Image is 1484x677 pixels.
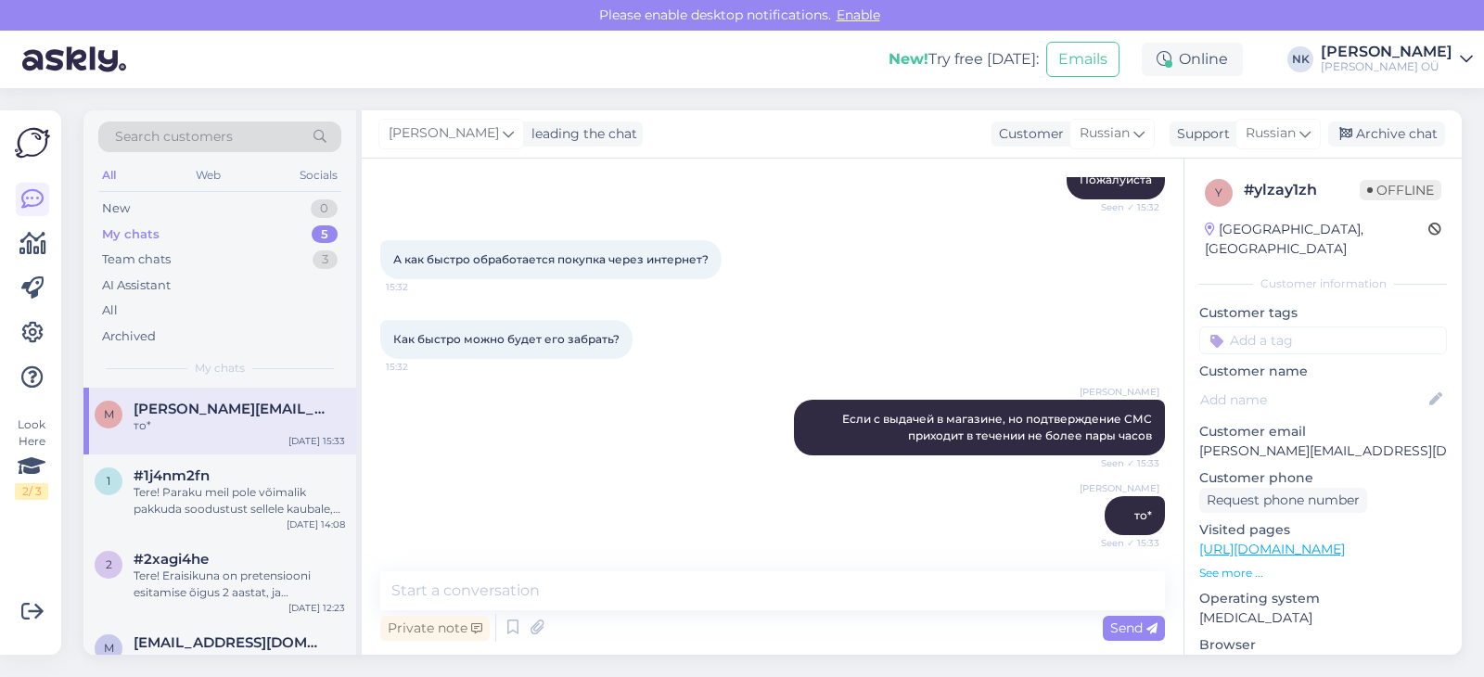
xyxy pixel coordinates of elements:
span: 15:32 [386,360,455,374]
div: AI Assistant [102,276,171,295]
div: Look Here [15,416,48,500]
div: [DATE] 15:33 [288,434,345,448]
div: Customer information [1199,275,1447,292]
span: Russian [1080,123,1130,144]
span: m [104,407,114,421]
div: Socials [296,163,341,187]
div: # ylzay1zh [1244,179,1360,201]
span: m [104,641,114,655]
div: 3 [313,250,338,269]
div: [PERSON_NAME] [1321,45,1452,59]
span: Пожалуйста [1080,172,1152,186]
div: 5 [312,225,338,244]
span: My chats [195,360,245,377]
button: Emails [1046,42,1119,77]
div: NK [1287,46,1313,72]
span: 15:32 [386,280,455,294]
p: Customer phone [1199,468,1447,488]
span: #1j4nm2fn [134,467,210,484]
div: Private note [380,616,490,641]
div: Request phone number [1199,488,1367,513]
p: Customer email [1199,422,1447,441]
span: 2 [106,557,112,571]
span: Russian [1246,123,1296,144]
span: [PERSON_NAME] [1080,481,1159,495]
div: Tere! Paraku meil pole võimalik pakkuda soodustust sellele kaubale, tuleb arvestada et teistes ka... [134,484,345,517]
a: [URL][DOMAIN_NAME] [1199,541,1345,557]
a: [PERSON_NAME][PERSON_NAME] OÜ [1321,45,1473,74]
input: Add a tag [1199,326,1447,354]
div: All [98,163,120,187]
div: All [102,301,118,320]
span: Enable [831,6,886,23]
div: [GEOGRAPHIC_DATA], [GEOGRAPHIC_DATA] [1205,220,1428,259]
div: Online [1142,43,1243,76]
div: 2 / 3 [15,483,48,500]
div: Team chats [102,250,171,269]
div: Archived [102,327,156,346]
div: Tere! Eraisikuna on pretensiooni esitamise õigus 2 aastat, ja ettevõttena 3 kuud [134,568,345,601]
div: [PERSON_NAME] OÜ [1321,59,1452,74]
div: Customer [991,124,1064,144]
span: 1 [107,474,110,488]
div: 0 [311,199,338,218]
div: New [102,199,130,218]
div: My chats [102,225,160,244]
span: Seen ✓ 15:33 [1090,456,1159,470]
div: Web [192,163,224,187]
div: [DATE] 14:08 [287,517,345,531]
span: Send [1110,620,1158,636]
span: [PERSON_NAME] [389,123,499,144]
span: y [1215,185,1222,199]
p: Customer name [1199,362,1447,381]
div: Try free [DATE]: [889,48,1039,70]
span: Seen ✓ 15:32 [1090,200,1159,214]
span: mr.averyanov@inbox.ru [134,401,326,417]
div: Palun [134,651,345,668]
p: Customer tags [1199,303,1447,323]
div: Support [1170,124,1230,144]
span: А как быстро обработается покупка через интернет? [393,252,709,266]
p: Operating system [1199,589,1447,608]
img: Askly Logo [15,125,50,160]
p: See more ... [1199,565,1447,581]
p: [PERSON_NAME][EMAIL_ADDRESS][DOMAIN_NAME] [1199,441,1447,461]
div: [DATE] 12:23 [288,601,345,615]
span: Seen ✓ 15:33 [1090,536,1159,550]
span: Если с выдачей в магазине, но подтверждение СМС приходит в течении не более пары часов [842,412,1155,442]
span: Search customers [115,127,233,147]
div: Archive chat [1328,121,1445,147]
div: leading the chat [524,124,637,144]
input: Add name [1200,390,1426,410]
span: [PERSON_NAME] [1080,385,1159,399]
p: Visited pages [1199,520,1447,540]
span: Как быстро можно будет его забрать? [393,332,620,346]
p: Browser [1199,635,1447,655]
b: New! [889,50,928,68]
span: #2xagi4he [134,551,209,568]
span: Offline [1360,180,1441,200]
span: maikki.lemetti@gmail.com [134,634,326,651]
p: [MEDICAL_DATA] [1199,608,1447,628]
